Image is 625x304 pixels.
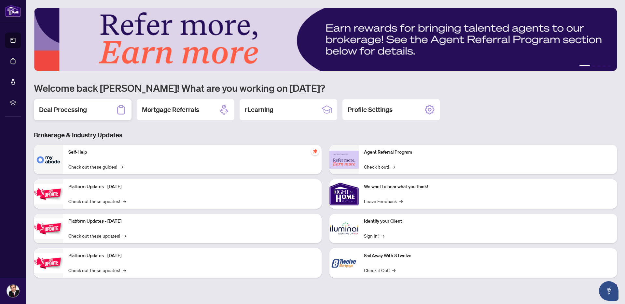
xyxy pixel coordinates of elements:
[68,163,123,170] a: Check out these guides!→
[364,198,403,205] a: Leave Feedback→
[68,267,126,274] a: Check out these updates!→
[68,183,316,190] p: Platform Updates - [DATE]
[245,105,273,114] h2: rLearning
[68,218,316,225] p: Platform Updates - [DATE]
[34,8,617,71] img: Slide 0
[5,5,21,17] img: logo
[34,253,63,273] img: Platform Updates - June 23, 2025
[392,267,396,274] span: →
[392,163,395,170] span: →
[598,65,600,67] button: 3
[381,232,384,239] span: →
[608,65,611,67] button: 5
[68,149,316,156] p: Self-Help
[68,232,126,239] a: Check out these updates!→
[364,267,396,274] a: Check it Out!→
[364,218,612,225] p: Identify your Client
[34,131,617,140] h3: Brokerage & Industry Updates
[7,285,19,297] img: Profile Icon
[311,147,319,155] span: pushpin
[34,218,63,239] img: Platform Updates - July 8, 2025
[364,232,384,239] a: Sign In!→
[68,198,126,205] a: Check out these updates!→
[592,65,595,67] button: 2
[329,248,359,278] img: Sail Away With 8Twelve
[364,252,612,259] p: Sail Away With 8Twelve
[123,267,126,274] span: →
[364,149,612,156] p: Agent Referral Program
[599,281,618,301] button: Open asap
[603,65,605,67] button: 4
[329,179,359,209] img: We want to hear what you think!
[364,163,395,170] a: Check it out!→
[329,151,359,169] img: Agent Referral Program
[39,105,87,114] h2: Deal Processing
[34,184,63,204] img: Platform Updates - July 21, 2025
[123,198,126,205] span: →
[123,232,126,239] span: →
[579,65,590,67] button: 1
[34,145,63,174] img: Self-Help
[399,198,403,205] span: →
[329,214,359,243] img: Identify your Client
[68,252,316,259] p: Platform Updates - [DATE]
[364,183,612,190] p: We want to hear what you think!
[142,105,199,114] h2: Mortgage Referrals
[348,105,393,114] h2: Profile Settings
[120,163,123,170] span: →
[34,82,617,94] h1: Welcome back [PERSON_NAME]! What are you working on [DATE]?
